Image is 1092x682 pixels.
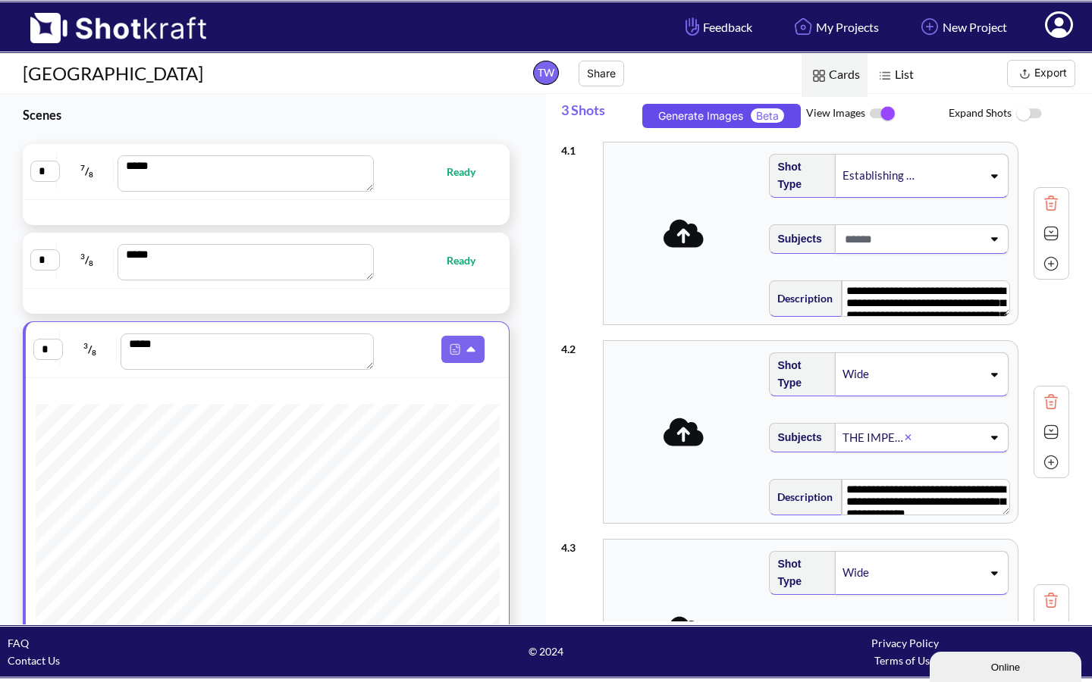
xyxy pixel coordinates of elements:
div: Terms of Use [726,652,1084,669]
img: Export Icon [1015,64,1034,83]
div: Wide [841,562,917,583]
div: 4 . 1 [561,134,595,159]
div: Establishing shot [841,165,917,186]
span: 7 [80,163,85,172]
img: ToggleOn Icon [865,98,899,130]
img: Trash Icon [1040,589,1062,612]
a: Contact Us [8,654,60,667]
img: Expand Icon [1040,619,1062,642]
span: 8 [89,258,93,267]
span: Shot Type [770,155,827,197]
img: Hand Icon [682,14,703,39]
button: Generate ImagesBeta [642,104,801,128]
span: Ready [447,252,491,269]
span: / [61,248,114,272]
span: 3 Shots [561,94,637,134]
span: TW [533,61,559,85]
span: © 2024 [366,643,725,660]
span: Shot Type [770,353,827,396]
div: THE IMPERIAL [841,427,905,448]
img: Expand Icon [1040,222,1062,245]
span: View Images [806,98,949,130]
img: Home Icon [790,14,816,39]
div: 4 . 3 [561,531,595,556]
div: 4 . 2 [561,333,595,358]
span: Beta [751,108,784,123]
span: Expand Shots [949,98,1092,130]
img: Trash Icon [1040,390,1062,413]
span: 8 [92,348,96,357]
a: New Project [905,7,1018,47]
span: 3 [83,341,88,350]
img: Trash Icon [1040,192,1062,214]
img: List Icon [875,66,895,86]
h3: Scenes [23,106,508,124]
button: Export [1007,60,1075,87]
div: Privacy Policy [726,634,1084,652]
span: 3 [80,252,85,261]
a: My Projects [779,7,890,47]
span: 8 [89,170,93,179]
span: / [61,159,114,183]
span: Description [770,286,833,311]
span: Cards [802,54,868,97]
span: Feedback [682,18,752,36]
img: Card Icon [809,66,829,86]
button: Share [579,61,624,86]
span: Shot Type [770,552,827,594]
img: ToggleOff Icon [1012,98,1046,130]
span: / [64,337,116,361]
span: Subjects [770,425,821,450]
img: Add Icon [1040,252,1062,275]
img: Add Icon [1040,451,1062,474]
span: List [868,54,921,97]
div: Wide [841,364,917,384]
img: Add Icon [917,14,943,39]
span: Description [770,484,833,509]
iframe: chat widget [930,649,1084,682]
a: FAQ [8,637,29,649]
img: Expand Icon [1040,421,1062,443]
span: Subjects [770,227,821,252]
span: Ready [447,163,491,180]
img: Pdf Icon [445,339,465,359]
